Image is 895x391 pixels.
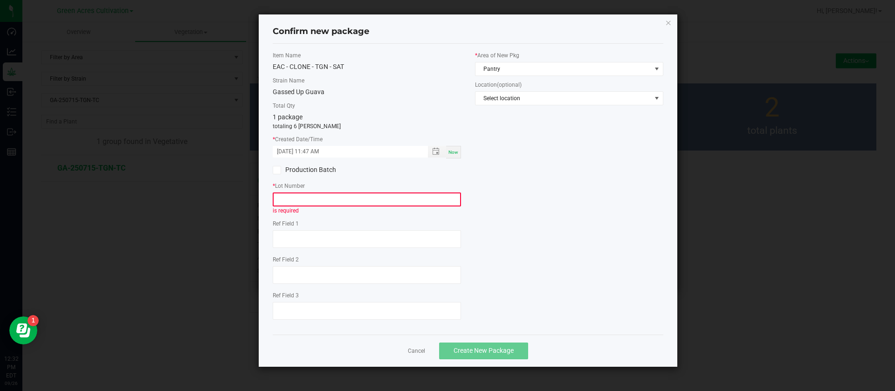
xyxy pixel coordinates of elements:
[454,347,514,354] span: Create New Package
[273,102,461,110] label: Total Qty
[273,62,461,72] div: EAC - CLONE - TGN - SAT
[273,122,461,130] p: totaling 6 [PERSON_NAME]
[475,92,651,105] span: Select location
[273,255,461,264] label: Ref Field 2
[273,87,461,97] div: Gassed Up Guava
[475,51,663,60] label: Area of New Pkg
[439,343,528,359] button: Create New Package
[273,51,461,60] label: Item Name
[28,315,39,326] iframe: Resource center unread badge
[448,150,458,155] span: Now
[428,146,446,158] span: Toggle popup
[273,26,663,38] h4: Confirm new package
[475,81,663,89] label: Location
[273,135,461,144] label: Created Date/Time
[273,113,303,121] span: 1 package
[273,182,461,190] label: Lot Number
[273,291,461,300] label: Ref Field 3
[273,165,360,175] label: Production Batch
[475,91,663,105] span: NO DATA FOUND
[408,347,425,355] a: Cancel
[273,205,299,216] span: is required
[475,62,651,75] span: Pantry
[9,316,37,344] iframe: Resource center
[497,82,522,88] span: (optional)
[273,76,461,85] label: Strain Name
[273,146,418,158] input: Created Datetime
[273,220,461,228] label: Ref Field 1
